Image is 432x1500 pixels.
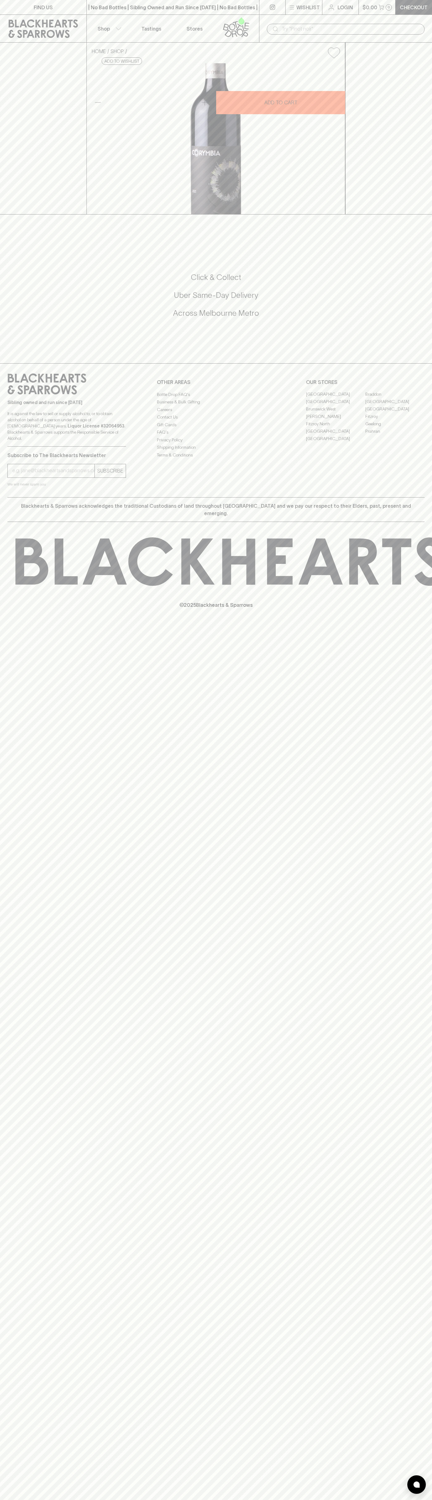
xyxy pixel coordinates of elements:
a: [GEOGRAPHIC_DATA] [306,391,365,398]
input: Try "Pinot noir" [282,24,420,34]
img: bubble-icon [413,1481,420,1488]
p: OTHER AREAS [157,378,275,386]
div: Call to action block [7,248,425,351]
a: [PERSON_NAME] [306,413,365,420]
a: [GEOGRAPHIC_DATA] [306,428,365,435]
a: Bottle Drop FAQ's [157,391,275,398]
p: OUR STORES [306,378,425,386]
p: Login [338,4,353,11]
a: Business & Bulk Gifting [157,398,275,406]
a: Braddon [365,391,425,398]
button: Add to wishlist [102,57,142,65]
h5: Click & Collect [7,272,425,282]
a: Brunswick West [306,406,365,413]
p: Wishlist [296,4,320,11]
a: Contact Us [157,414,275,421]
button: Shop [87,15,130,42]
a: [GEOGRAPHIC_DATA] [306,435,365,443]
a: Fitzroy North [306,420,365,428]
a: Fitzroy [365,413,425,420]
p: Shop [98,25,110,32]
p: It is against the law to sell or supply alcohol to, or to obtain alcohol on behalf of a person un... [7,410,126,441]
a: Prahran [365,428,425,435]
a: [GEOGRAPHIC_DATA] [306,398,365,406]
button: ADD TO CART [216,91,345,114]
h5: Uber Same-Day Delivery [7,290,425,300]
a: FAQ's [157,429,275,436]
p: 0 [388,6,390,9]
a: Shipping Information [157,444,275,451]
img: 39052.png [87,63,345,214]
a: [GEOGRAPHIC_DATA] [365,406,425,413]
p: Blackhearts & Sparrows acknowledges the traditional Custodians of land throughout [GEOGRAPHIC_DAT... [12,502,420,517]
a: Tastings [130,15,173,42]
a: Privacy Policy [157,436,275,444]
a: SHOP [111,48,124,54]
button: SUBSCRIBE [95,464,126,477]
a: HOME [92,48,106,54]
p: SUBSCRIBE [97,467,123,474]
p: Tastings [141,25,161,32]
button: Add to wishlist [325,45,342,61]
h5: Across Melbourne Metro [7,308,425,318]
p: ADD TO CART [264,99,297,106]
a: Gift Cards [157,421,275,428]
strong: Liquor License #32064953 [68,423,124,428]
input: e.g. jane@blackheartsandsparrows.com.au [12,466,94,476]
p: FIND US [34,4,53,11]
p: Subscribe to The Blackhearts Newsletter [7,452,126,459]
a: Terms & Conditions [157,451,275,459]
a: Stores [173,15,216,42]
a: [GEOGRAPHIC_DATA] [365,398,425,406]
p: $0.00 [363,4,377,11]
p: Stores [187,25,203,32]
p: Sibling owned and run since [DATE] [7,399,126,406]
p: Checkout [400,4,428,11]
p: We will never spam you [7,481,126,487]
a: Careers [157,406,275,413]
a: Geelong [365,420,425,428]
